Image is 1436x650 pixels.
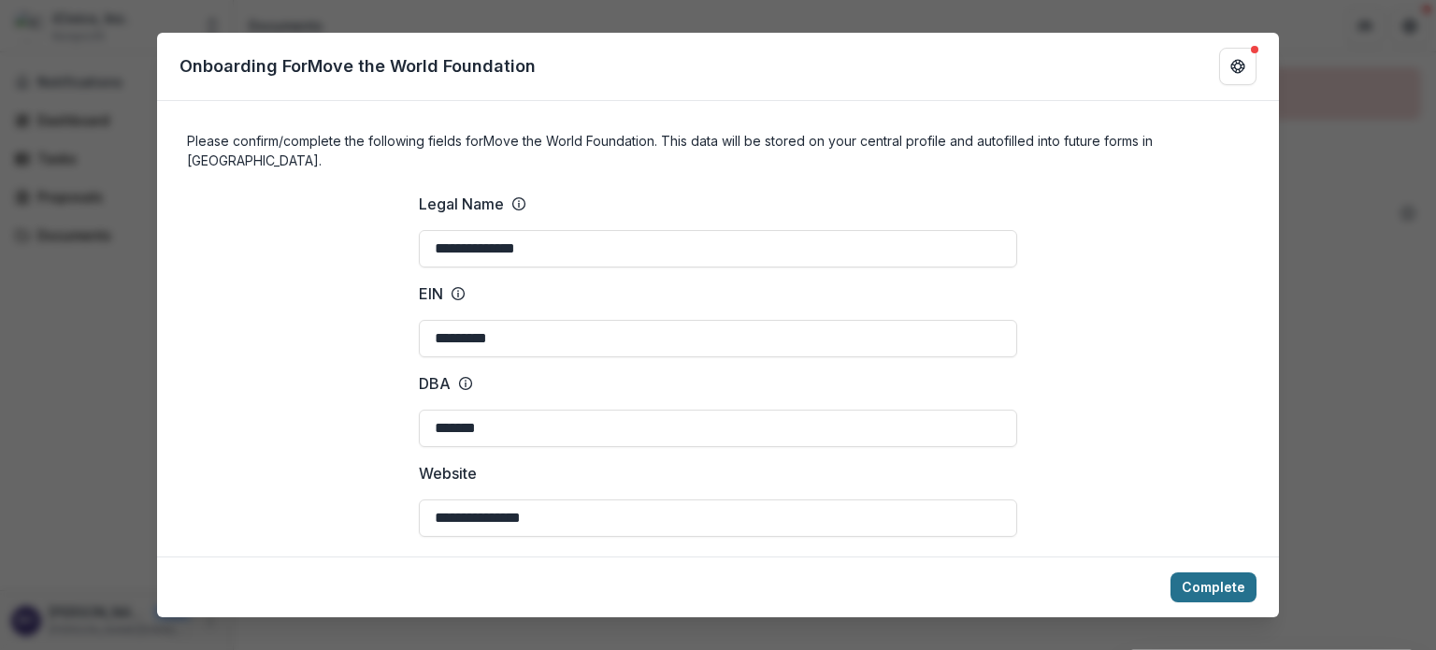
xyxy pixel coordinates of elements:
p: Website [419,462,477,484]
p: Legal Name [419,193,504,215]
p: EIN [419,282,443,305]
button: Get Help [1219,48,1256,85]
button: Complete [1170,572,1256,602]
p: DBA [419,372,451,395]
p: Entity Email [419,552,500,574]
p: Onboarding For Move the World Foundation [179,53,536,79]
h4: Please confirm/complete the following fields for Move the World Foundation . This data will be st... [187,131,1249,170]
